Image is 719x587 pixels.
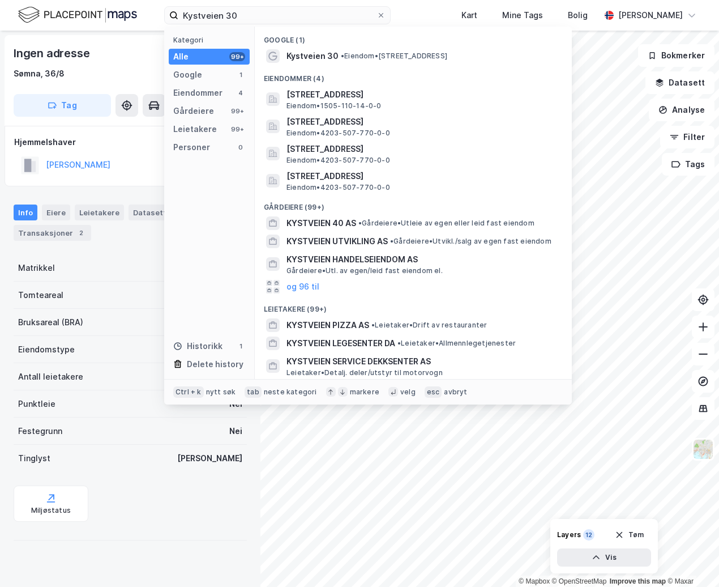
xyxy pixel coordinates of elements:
span: KYSTVEIEN 40 AS [286,216,356,230]
input: Søk på adresse, matrikkel, gårdeiere, leietakere eller personer [178,7,376,24]
div: 0 [236,143,245,152]
div: nytt søk [206,388,236,397]
span: KYSTVEIEN HANDELSEIENDOM AS [286,253,558,266]
div: velg [400,388,416,397]
span: [STREET_ADDRESS] [286,142,558,156]
div: Tomteareal [18,288,63,302]
span: • [358,219,362,227]
span: Gårdeiere • Utleie av egen eller leid fast eiendom [358,219,534,228]
div: Bolig [568,8,588,22]
span: [STREET_ADDRESS] [286,169,558,183]
button: Tags [662,153,714,176]
div: Tinglyst [18,452,50,465]
div: Google (1) [255,27,572,47]
span: [STREET_ADDRESS] [286,88,558,101]
div: 1 [236,70,245,79]
span: Eiendom • 4203-507-770-0-0 [286,129,390,138]
div: [PERSON_NAME] [618,8,683,22]
div: Nei [229,424,242,438]
button: Bokmerker [638,44,714,67]
div: Google [173,68,202,82]
div: Info [14,205,37,220]
span: Gårdeiere • Utvikl./salg av egen fast eiendom [390,237,551,246]
div: Leietakere [173,122,217,136]
img: Z [692,439,714,460]
span: [STREET_ADDRESS] [286,115,558,129]
span: Eiendom • 1505-110-14-0-0 [286,101,382,110]
div: Eiendomstype [18,343,75,356]
div: Mine Tags [502,8,543,22]
button: Filter [660,126,714,148]
button: Tøm [607,526,651,544]
div: 99+ [229,52,245,61]
span: KYSTVEIEN SERVICE DEKKSENTER AS [286,355,558,368]
span: • [390,237,393,245]
a: OpenStreetMap [552,577,607,585]
button: Datasett [645,71,714,94]
span: KYSTVEIEN PIZZA AS [286,318,369,332]
div: Layers [557,530,581,539]
span: Leietaker • Detalj. deler/utstyr til motorvogn [286,368,443,377]
div: Antall leietakere [18,370,83,384]
div: Gårdeiere [173,104,214,118]
button: og 96 til [286,280,319,293]
div: Kart [461,8,477,22]
span: Leietaker • Drift av restauranter [371,321,487,330]
div: Leietakere [75,205,124,220]
a: Improve this map [610,577,666,585]
div: Personer [173,141,210,154]
div: 1 [236,342,245,351]
div: 2 [75,227,87,239]
div: avbryt [444,388,467,397]
div: Eiendommer [173,86,222,100]
div: Historikk [173,339,222,353]
div: Ctrl + k [173,386,204,398]
div: Sømna, 36/8 [14,67,65,80]
span: Leietaker • Allmennlegetjenester [397,339,516,348]
div: Leietakere (99+) [255,296,572,316]
a: Mapbox [519,577,550,585]
div: Bruksareal (BRA) [18,316,83,329]
div: Hjemmelshaver [14,135,246,149]
div: Ingen adresse [14,44,92,62]
div: Gårdeiere (99+) [255,194,572,214]
span: • [371,321,375,329]
div: [PERSON_NAME] [177,452,242,465]
div: markere [350,388,379,397]
div: Eiere [42,205,70,220]
button: Vis [557,548,651,567]
div: Matrikkel [18,261,55,275]
span: Eiendom • 4203-507-770-0-0 [286,183,390,192]
span: • [341,52,344,60]
span: KYSTVEIEN LEGESENTER DA [286,337,395,350]
span: KYSTVEIEN UTVIKLING AS [286,235,388,248]
span: Kystveien 30 [286,49,339,63]
button: Tag [14,94,111,117]
iframe: Chat Widget [662,533,719,587]
div: Transaksjoner [14,225,91,241]
button: Analyse [649,99,714,121]
div: 4 [236,88,245,97]
div: Miljøstatus [31,506,71,515]
div: Datasett [129,205,171,220]
div: Kategori [173,36,250,44]
div: neste kategori [264,388,317,397]
div: 99+ [229,107,245,116]
div: 12 [583,529,594,541]
div: Punktleie [18,397,55,411]
img: logo.f888ab2527a4732fd821a326f86c7f29.svg [18,5,137,25]
span: Gårdeiere • Utl. av egen/leid fast eiendom el. [286,266,443,275]
div: Festegrunn [18,424,62,438]
span: Eiendom • [STREET_ADDRESS] [341,52,447,61]
div: 99+ [229,125,245,134]
span: • [397,339,401,347]
div: Eiendommer (4) [255,65,572,86]
span: Eiendom • 4203-507-770-0-0 [286,156,390,165]
div: tab [245,386,262,398]
div: esc [425,386,442,398]
div: Delete history [187,358,243,371]
div: Alle [173,50,189,63]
